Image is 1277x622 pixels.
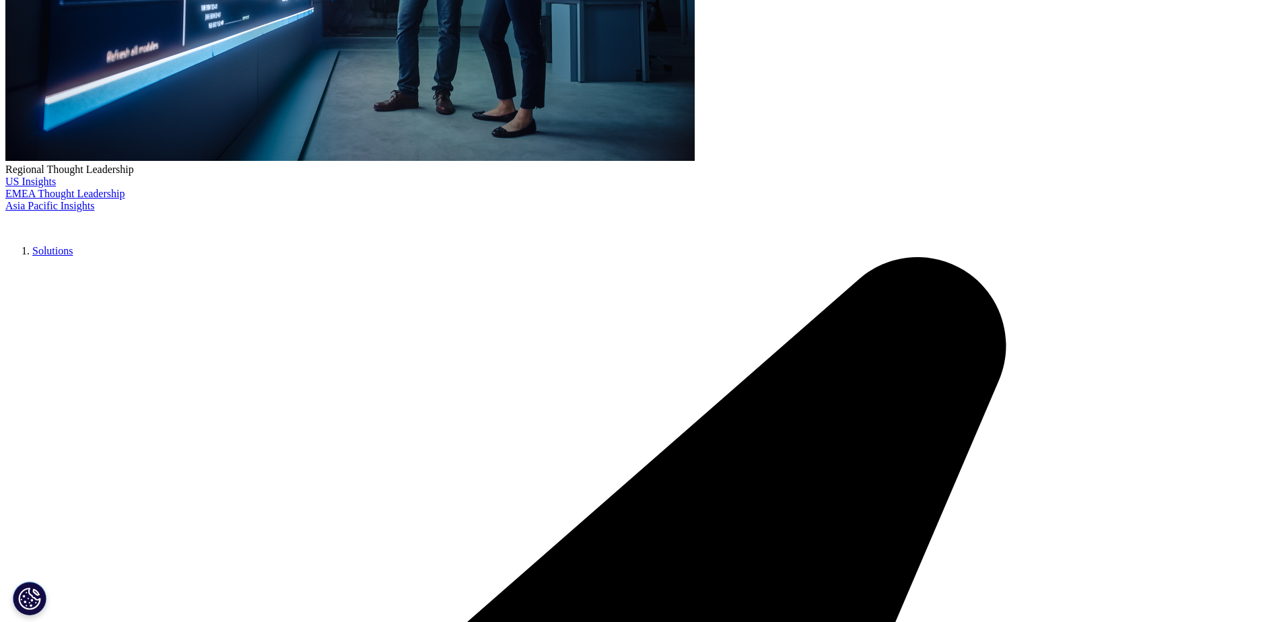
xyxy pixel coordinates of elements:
[5,212,113,232] img: IQVIA Healthcare Information Technology and Pharma Clinical Research Company
[13,582,46,615] button: Cookies Settings
[32,245,73,256] a: Solutions
[5,164,1272,176] div: Regional Thought Leadership
[5,188,125,199] a: EMEA Thought Leadership
[5,200,94,211] a: Asia Pacific Insights
[5,176,56,187] a: US Insights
